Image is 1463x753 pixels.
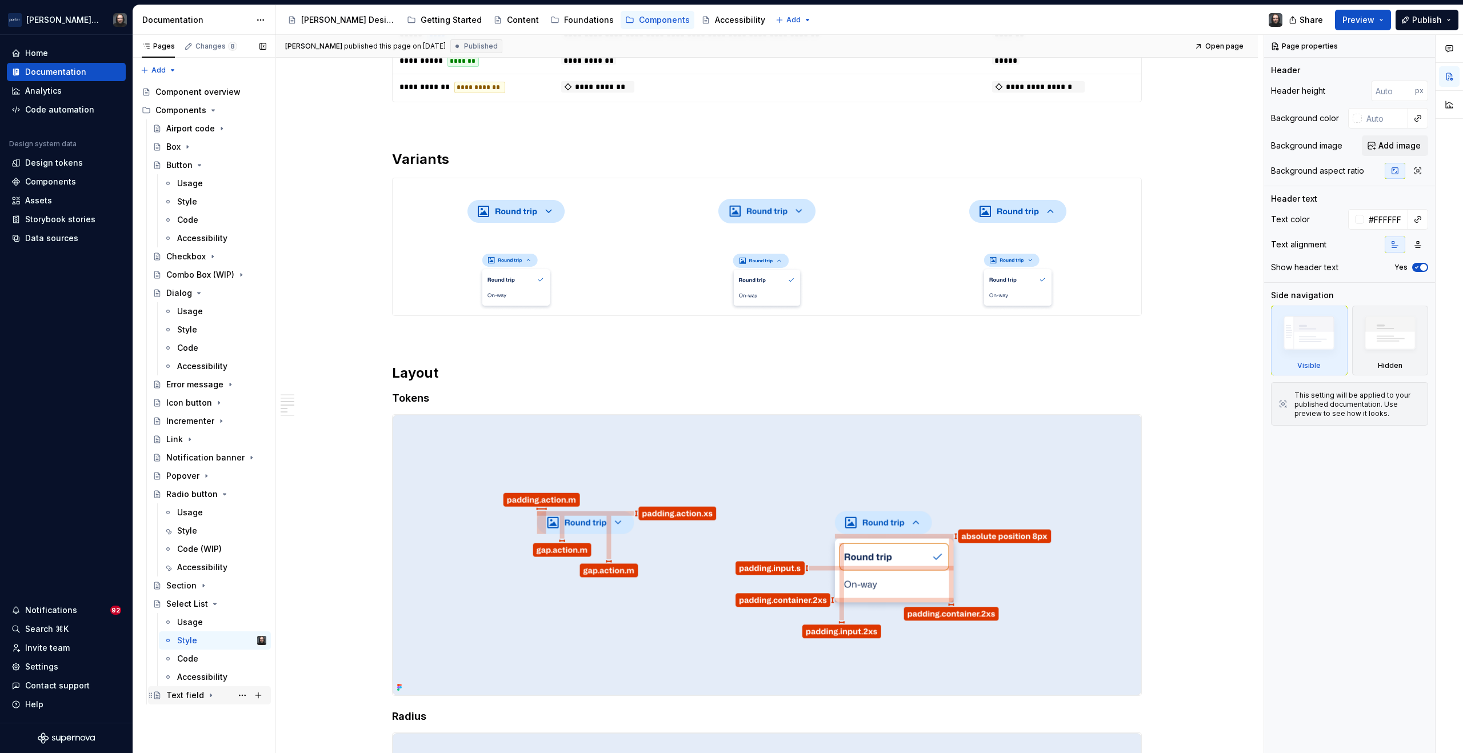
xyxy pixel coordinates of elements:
[166,488,218,500] div: Radio button
[166,251,206,262] div: Checkbox
[166,580,197,591] div: Section
[283,9,770,31] div: Page tree
[159,302,271,321] a: Usage
[148,375,271,394] a: Error message
[159,174,271,193] a: Usage
[1362,108,1408,129] input: Auto
[715,14,765,26] div: Accessibility
[1342,14,1374,26] span: Preview
[155,86,241,98] div: Component overview
[1271,140,1342,151] div: Background image
[155,105,206,116] div: Components
[1191,38,1249,54] a: Open page
[507,14,539,26] div: Content
[25,680,90,691] div: Contact support
[25,85,62,97] div: Analytics
[25,176,76,187] div: Components
[1415,86,1424,95] p: px
[25,233,78,244] div: Data sources
[148,485,271,503] a: Radio button
[1371,81,1415,101] input: Auto
[177,525,197,536] div: Style
[7,101,126,119] a: Code automation
[1271,306,1348,375] div: Visible
[1394,263,1408,272] label: Yes
[148,119,271,138] a: Airport code
[786,15,801,25] span: Add
[1271,113,1339,124] div: Background color
[228,42,237,51] span: 8
[159,558,271,576] a: Accessibility
[177,214,198,226] div: Code
[546,11,618,29] a: Foundations
[113,13,127,27] img: Teunis Vorsteveld
[177,196,197,207] div: Style
[25,195,52,206] div: Assets
[148,448,271,467] a: Notification banner
[137,83,271,101] a: Component overview
[177,361,227,372] div: Accessibility
[25,604,77,616] div: Notifications
[148,467,271,485] a: Popover
[1364,209,1408,230] input: Auto
[166,470,199,482] div: Popover
[38,732,95,744] a: Supernova Logo
[177,543,222,555] div: Code (WIP)
[7,191,126,210] a: Assets
[166,434,183,445] div: Link
[159,321,271,339] a: Style
[159,631,271,650] a: StyleTeunis Vorsteveld
[177,342,198,354] div: Code
[166,141,181,153] div: Box
[7,44,126,62] a: Home
[159,193,271,211] a: Style
[1271,65,1300,76] div: Header
[25,214,95,225] div: Storybook stories
[177,178,203,189] div: Usage
[392,710,1142,723] h4: Radius
[159,613,271,631] a: Usage
[148,394,271,412] a: Icon button
[1271,214,1310,225] div: Text color
[148,686,271,704] a: Text field
[159,540,271,558] a: Code (WIP)
[25,661,58,672] div: Settings
[1271,290,1334,301] div: Side navigation
[1271,165,1364,177] div: Background aspect ratio
[137,101,271,119] div: Components
[195,42,237,51] div: Changes
[142,14,250,26] div: Documentation
[26,14,99,26] div: [PERSON_NAME] Airlines
[25,642,70,654] div: Invite team
[1269,13,1282,27] img: Teunis Vorsteveld
[148,284,271,302] a: Dialog
[1352,306,1429,375] div: Hidden
[489,11,543,29] a: Content
[7,63,126,81] a: Documentation
[1283,10,1330,30] button: Share
[1335,10,1391,30] button: Preview
[1378,361,1402,370] div: Hidden
[1412,14,1442,26] span: Publish
[402,11,486,29] a: Getting Started
[159,503,271,522] a: Usage
[639,14,690,26] div: Components
[1294,391,1421,418] div: This setting will be applied to your published documentation. Use preview to see how it looks.
[159,229,271,247] a: Accessibility
[151,66,166,75] span: Add
[25,66,86,78] div: Documentation
[25,157,83,169] div: Design tokens
[564,14,614,26] div: Foundations
[25,699,43,710] div: Help
[177,653,198,664] div: Code
[392,364,1142,382] h2: Layout
[421,14,482,26] div: Getting Started
[159,357,271,375] a: Accessibility
[159,339,271,357] a: Code
[148,430,271,448] a: Link
[177,671,227,683] div: Accessibility
[166,123,215,134] div: Airport code
[177,562,227,573] div: Accessibility
[9,139,77,149] div: Design system data
[166,397,212,408] div: Icon button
